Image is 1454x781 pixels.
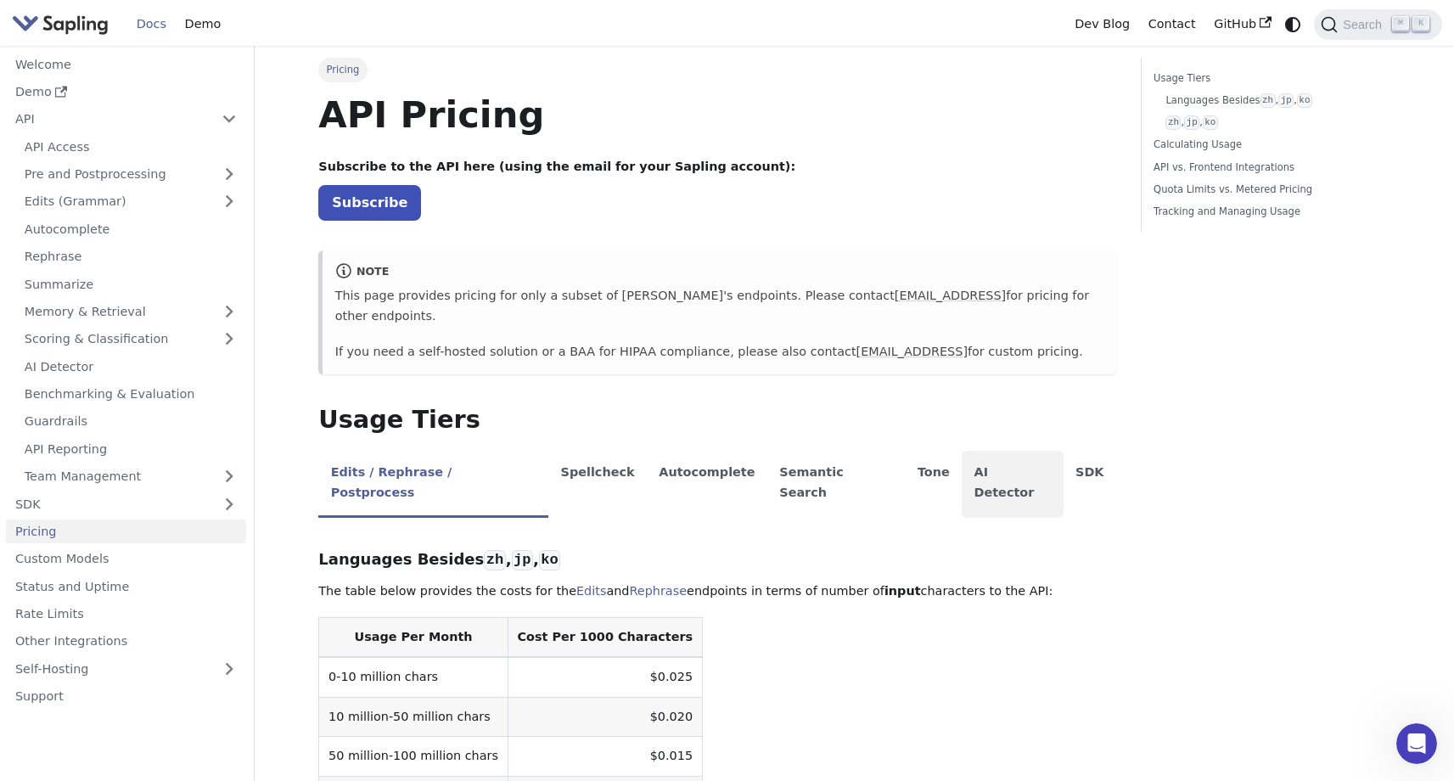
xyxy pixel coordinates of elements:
li: Tone [906,451,963,518]
a: Rephrase [15,244,246,269]
a: zh,jp,ko [1165,115,1378,131]
a: Other Integrations [6,629,246,654]
a: Benchmarking & Evaluation [15,382,246,407]
code: zh [1260,93,1276,108]
a: API Access [15,134,246,159]
a: Scoring & Classification [15,327,246,351]
a: Memory & Retrieval [15,300,246,324]
li: Spellcheck [548,451,647,518]
li: Autocomplete [647,451,767,518]
a: API vs. Frontend Integrations [1154,160,1384,176]
code: jp [1278,93,1294,108]
code: jp [512,550,533,570]
code: ko [539,550,560,570]
h1: API Pricing [318,92,1116,138]
li: Edits / Rephrase / Postprocess [318,451,548,518]
a: Custom Models [6,547,246,571]
a: Languages Besideszh,jp,ko [1165,93,1378,109]
a: Welcome [6,52,246,76]
code: zh [1165,115,1181,130]
a: Rate Limits [6,602,246,626]
button: Collapse sidebar category 'API' [212,107,246,132]
a: Guardrails [15,409,246,434]
kbd: ⌘ [1392,16,1409,31]
a: Dev Blog [1065,11,1138,37]
code: jp [1184,115,1199,130]
a: Calculating Usage [1154,137,1384,153]
div: note [335,262,1104,283]
a: Status and Uptime [6,574,246,598]
a: Subscribe [318,185,421,220]
a: Self-Hosting [6,656,246,681]
a: Support [6,684,246,709]
a: Usage Tiers [1154,70,1384,87]
a: Contact [1139,11,1205,37]
td: 50 million-100 million chars [319,737,508,776]
a: Demo [176,11,230,37]
img: Sapling.ai [12,12,109,37]
p: This page provides pricing for only a subset of [PERSON_NAME]'s endpoints. Please contact for pri... [335,286,1104,327]
p: If you need a self-hosted solution or a BAA for HIPAA compliance, please also contact for custom ... [335,342,1104,362]
a: [EMAIL_ADDRESS] [856,345,968,358]
a: Docs [127,11,176,37]
a: [EMAIL_ADDRESS] [895,289,1006,302]
iframe: Intercom live chat [1396,723,1437,764]
strong: Subscribe to the API here (using the email for your Sapling account): [318,160,795,173]
button: Search (Command+K) [1314,9,1441,40]
a: Pre and Postprocessing [15,162,246,187]
li: SDK [1064,451,1116,518]
button: Switch between dark and light mode (currently system mode) [1281,12,1305,37]
li: AI Detector [962,451,1064,518]
a: Edits [576,584,606,598]
td: 0-10 million chars [319,657,508,697]
th: Usage Per Month [319,618,508,658]
a: SDK [6,492,212,516]
p: The table below provides the costs for the and endpoints in terms of number of characters to the ... [318,582,1116,602]
a: Autocomplete [15,216,246,241]
code: ko [1203,115,1218,130]
kbd: K [1412,16,1429,31]
span: Pricing [318,58,367,81]
a: AI Detector [15,354,246,379]
td: $0.025 [508,657,702,697]
a: Rephrase [629,584,687,598]
a: Edits (Grammar) [15,189,246,214]
a: Demo [6,80,246,104]
h3: Languages Besides , , [318,550,1116,570]
a: Team Management [15,464,246,489]
a: API Reporting [15,436,246,461]
strong: input [884,584,921,598]
h2: Usage Tiers [318,405,1116,435]
th: Cost Per 1000 Characters [508,618,702,658]
a: Summarize [15,272,246,296]
span: Search [1338,18,1392,31]
code: ko [1297,93,1312,108]
nav: Breadcrumbs [318,58,1116,81]
a: Quota Limits vs. Metered Pricing [1154,182,1384,198]
a: Pricing [6,520,246,544]
button: Expand sidebar category 'SDK' [212,492,246,516]
a: GitHub [1204,11,1280,37]
td: $0.020 [508,697,702,736]
code: zh [484,550,505,570]
td: 10 million-50 million chars [319,697,508,736]
td: $0.015 [508,737,702,776]
li: Semantic Search [767,451,906,518]
a: API [6,107,212,132]
a: Sapling.ai [12,12,115,37]
a: Tracking and Managing Usage [1154,204,1384,220]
